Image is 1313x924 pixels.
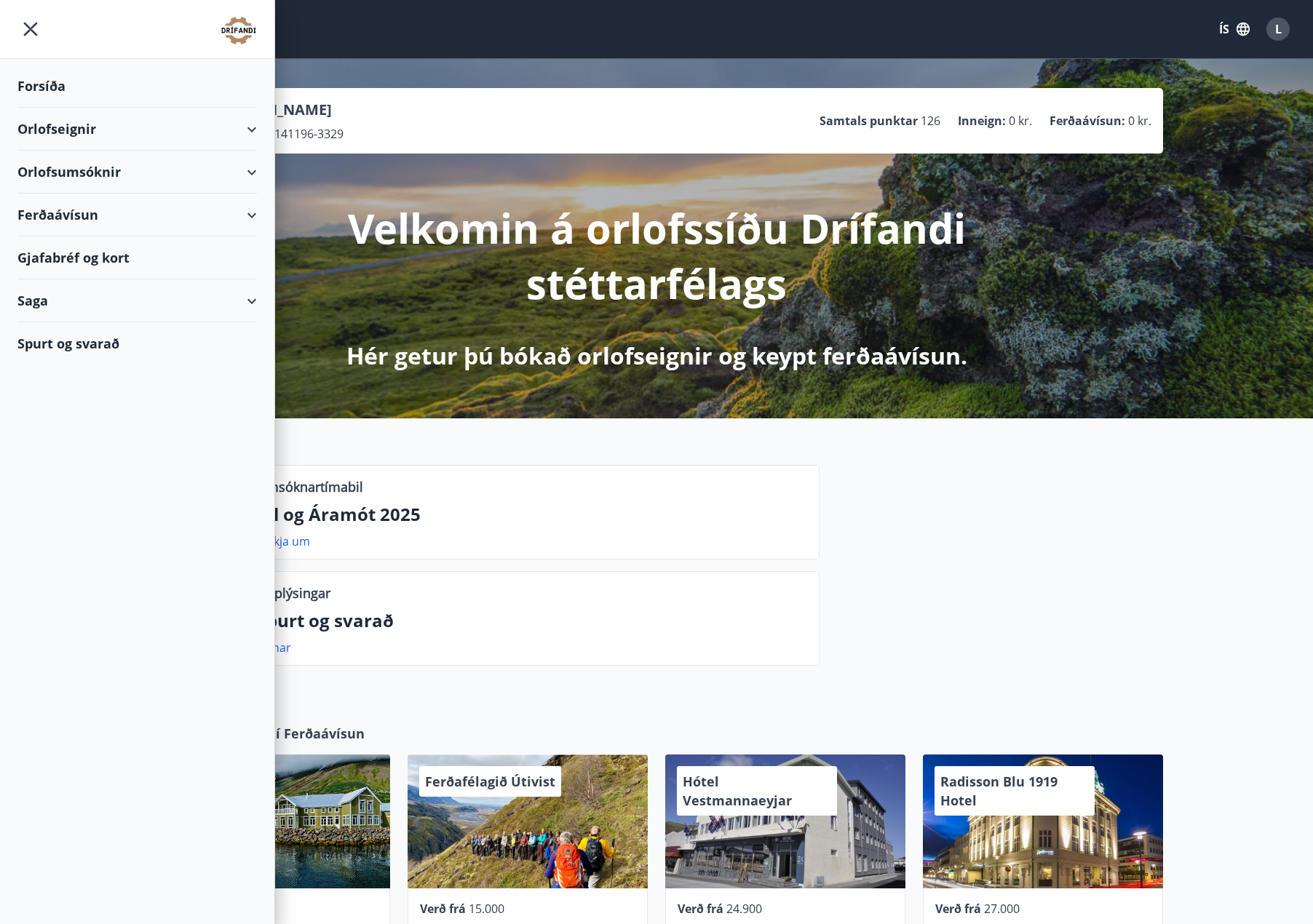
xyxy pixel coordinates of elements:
[958,113,1006,129] p: Inneign :
[1211,16,1258,42] button: ÍS
[726,901,762,917] span: 24.900
[257,533,310,549] a: Sækja um
[984,901,1020,917] span: 27.000
[935,901,981,917] span: Verð frá
[346,340,967,372] p: Hér getur þú bókað orlofseignir og keypt ferðaávísun.
[17,279,257,322] div: Saga
[17,322,257,365] div: Spurt og svarað
[820,113,918,129] p: Samtals punktar
[469,901,504,917] span: 15.000
[425,773,555,790] span: Ferðafélagið Útivist
[1050,113,1125,129] p: Ferðaávísun :
[1275,21,1282,37] span: L
[17,151,257,194] div: Orlofsumsóknir
[1009,113,1032,129] span: 0 kr.
[257,502,807,527] p: Jól og Áramót 2025
[257,608,807,633] p: Spurt og svarað
[257,584,330,602] p: Upplýsingar
[1128,113,1151,129] span: 0 kr.
[678,901,723,917] span: Verð frá
[921,113,940,129] span: 126
[272,200,1041,311] p: Velkomin á orlofssíðu Drífandi stéttarfélags
[214,100,344,120] p: [PERSON_NAME]
[274,126,344,142] span: 141196-3329
[17,108,257,151] div: Orlofseignir
[940,773,1058,809] span: Radisson Blu 1919 Hotel
[17,236,257,279] div: Gjafabréf og kort
[420,901,466,917] span: Verð frá
[17,16,44,42] button: menu
[257,477,363,496] p: Umsóknartímabil
[683,773,792,809] span: Hótel Vestmannaeyjar
[17,194,257,236] div: Ferðaávísun
[17,65,257,108] div: Forsíða
[221,16,257,45] img: union_logo
[1261,12,1296,47] button: L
